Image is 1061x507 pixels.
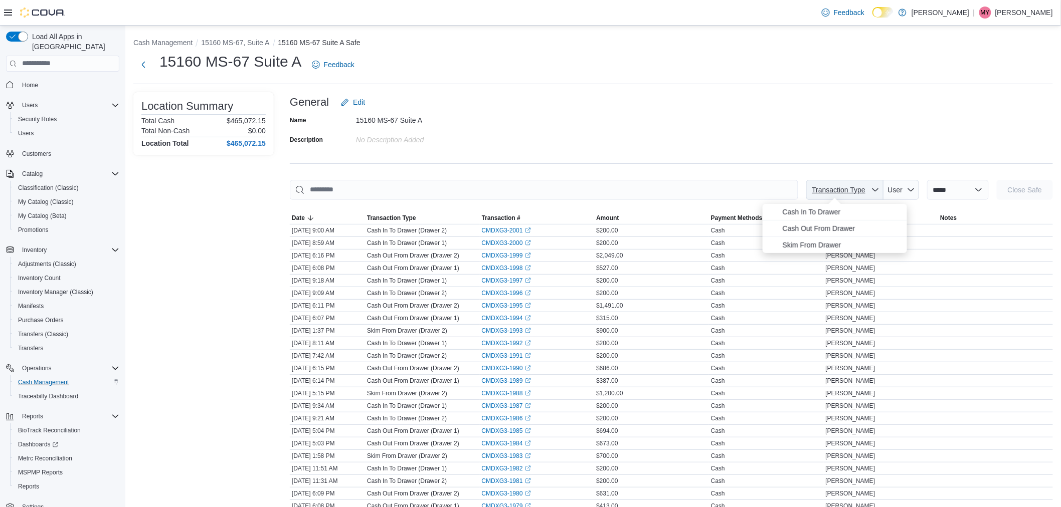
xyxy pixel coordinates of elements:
[525,340,531,346] svg: External link
[14,300,119,312] span: Manifests
[525,252,531,259] svg: External link
[14,224,119,236] span: Promotions
[133,39,193,47] button: Cash Management
[482,439,531,447] a: CMDXG3-1984External link
[525,465,531,471] svg: External link
[826,339,875,347] span: [PERSON_NAME]
[18,302,44,310] span: Manifests
[290,312,365,324] div: [DATE] 6:07 PM
[248,127,266,135] p: $0.00
[525,227,531,233] svg: External link
[480,212,595,224] button: Transaction #
[482,339,531,347] a: CMDXG3-1992External link
[888,186,903,194] span: User
[912,7,969,19] p: [PERSON_NAME]
[201,39,269,47] button: 15160 MS-67, Suite A
[18,344,43,352] span: Transfers
[10,437,123,451] a: Dashboards
[18,426,81,434] span: BioTrack Reconciliation
[14,258,80,270] a: Adjustments (Classic)
[22,150,51,158] span: Customers
[525,303,531,309] svg: External link
[141,139,189,147] h4: Location Total
[10,341,123,355] button: Transfers
[290,96,329,108] h3: General
[482,414,531,422] a: CMDXG3-1986External link
[711,327,725,335] div: Cash
[711,377,725,385] div: Cash
[709,212,824,224] button: Payment Methods
[10,451,123,465] button: Metrc Reconciliation
[337,92,369,112] button: Edit
[711,314,725,322] div: Cash
[783,222,901,234] span: Cash Out From Drawer
[596,214,619,222] span: Amount
[1008,185,1042,195] span: Close Safe
[14,286,119,298] span: Inventory Manager (Classic)
[14,438,62,450] a: Dashboards
[2,98,123,112] button: Users
[227,117,266,125] p: $465,072.15
[141,127,190,135] h6: Total Non-Cash
[711,251,725,260] div: Cash
[367,364,459,372] p: Cash Out From Drawer (Drawer 2)
[10,313,123,327] button: Purchase Orders
[324,60,355,70] span: Feedback
[367,377,459,385] p: Cash Out From Drawer (Drawer 1)
[22,246,47,254] span: Inventory
[711,352,725,360] div: Cash
[596,226,618,234] span: $200.00
[482,477,531,485] a: CMDXG3-1981External link
[596,402,618,410] span: $200.00
[596,377,618,385] span: $387.00
[596,339,618,347] span: $200.00
[14,113,119,125] span: Security Roles
[10,299,123,313] button: Manifests
[482,251,531,260] a: CMDXG3-1999External link
[367,264,459,272] p: Cash Out From Drawer (Drawer 1)
[10,479,123,493] button: Reports
[995,7,1053,19] p: [PERSON_NAME]
[18,482,39,490] span: Reports
[18,468,63,476] span: MSPMP Reports
[18,99,42,111] button: Users
[290,287,365,299] div: [DATE] 9:09 AM
[763,237,907,253] li: Skim From Drawer
[525,365,531,371] svg: External link
[18,244,119,256] span: Inventory
[18,184,79,192] span: Classification (Classic)
[290,262,365,274] div: [DATE] 6:08 PM
[596,389,623,397] span: $1,200.00
[367,302,459,310] p: Cash Out From Drawer (Drawer 2)
[367,402,447,410] p: Cash In To Drawer (Drawer 1)
[18,99,119,111] span: Users
[367,339,447,347] p: Cash In To Drawer (Drawer 1)
[14,466,67,478] a: MSPMP Reports
[14,480,43,492] a: Reports
[10,126,123,140] button: Users
[826,264,875,272] span: [PERSON_NAME]
[14,196,119,208] span: My Catalog (Classic)
[10,285,123,299] button: Inventory Manager (Classic)
[872,7,894,18] input: Dark Mode
[18,362,56,374] button: Operations
[14,452,76,464] a: Metrc Reconciliation
[806,180,883,200] button: Transaction Type
[22,364,52,372] span: Operations
[2,243,123,257] button: Inventory
[290,180,798,200] input: This is a search bar. As you type, the results lower in the page will automatically filter.
[367,327,447,335] p: Skim From Drawer (Drawer 2)
[290,224,365,236] div: [DATE] 9:00 AM
[525,265,531,271] svg: External link
[482,226,531,234] a: CMDXG3-2001External link
[711,277,725,285] div: Cash
[18,454,72,462] span: Metrc Reconciliation
[711,402,725,410] div: Cash
[2,78,123,92] button: Home
[18,168,119,180] span: Catalog
[367,414,447,422] p: Cash In To Drawer (Drawer 2)
[482,327,531,335] a: CMDXG3-1993External link
[10,271,123,285] button: Inventory Count
[594,212,709,224] button: Amount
